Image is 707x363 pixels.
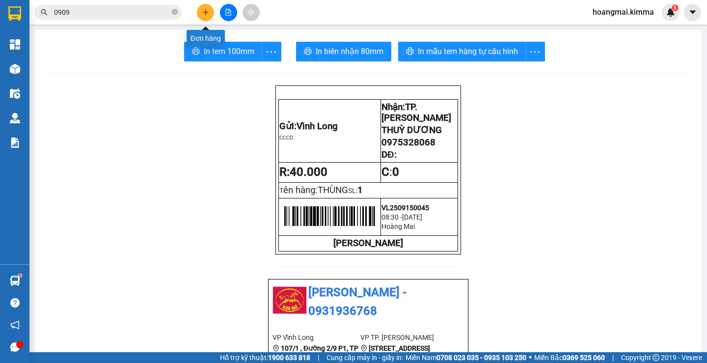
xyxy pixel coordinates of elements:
span: CCCD: [279,135,295,141]
span: 0975328068 [381,137,435,148]
span: copyright [653,354,659,361]
img: warehouse-icon [10,276,20,286]
li: VP TP. [PERSON_NAME] [360,332,448,343]
span: ên hàng: [283,185,348,195]
strong: [PERSON_NAME] [333,238,403,249]
span: | [318,352,319,363]
button: file-add [220,4,237,21]
span: Gửi: [279,121,338,132]
strong: R: [279,165,327,179]
strong: 0369 525 060 [563,354,605,362]
span: notification [10,320,20,330]
img: solution-icon [10,138,20,148]
sup: 1 [672,4,679,11]
span: Miền Bắc [534,352,605,363]
span: close-circle [172,9,178,15]
button: caret-down [684,4,701,21]
span: In tem 100mm [204,45,254,57]
li: VP Vĩnh Long [272,332,360,343]
span: caret-down [688,8,697,17]
img: warehouse-icon [10,64,20,74]
span: more [526,46,544,58]
span: TP. [PERSON_NAME] [381,102,451,123]
span: 0 [392,165,399,179]
span: THUỲ DƯƠNG [381,125,442,136]
span: Miền Nam [406,352,526,363]
span: T [279,187,348,195]
img: dashboard-icon [10,39,20,50]
span: DĐ: [381,149,396,160]
span: 08:30 - [381,213,402,221]
span: THÙNG [318,185,348,195]
span: Hỗ trợ kỹ thuật: [220,352,310,363]
span: : [381,165,399,179]
span: hoangmai.kimma [585,6,662,18]
span: VL2509150045 [381,204,429,212]
span: search [41,9,48,16]
span: ⚪️ [529,356,532,360]
img: logo-vxr [8,6,21,21]
button: more [525,42,545,61]
span: printer [192,47,200,56]
span: question-circle [10,298,20,307]
span: aim [247,9,254,16]
b: [STREET_ADDRESS][PERSON_NAME] [360,344,430,363]
span: printer [304,47,312,56]
img: logo.jpg [272,283,307,318]
li: [PERSON_NAME] - 0931936768 [272,283,464,320]
img: icon-new-feature [666,8,675,17]
span: 1 [673,4,677,11]
span: [DATE] [402,213,422,221]
button: more [262,42,281,61]
span: file-add [225,9,232,16]
span: Cung cấp máy in - giấy in: [326,352,403,363]
button: aim [243,4,260,21]
img: warehouse-icon [10,88,20,99]
span: In biên nhận 80mm [316,45,383,57]
span: 1 [357,185,363,195]
sup: 1 [19,274,22,277]
span: plus [202,9,209,16]
span: close-circle [172,8,178,17]
span: environment [272,345,279,352]
button: printerIn tem 100mm [184,42,262,61]
span: | [612,352,614,363]
span: 40.000 [290,165,327,179]
b: 107/1 , Đường 2/9 P1, TP Vĩnh Long [272,344,358,363]
strong: 0708 023 035 - 0935 103 250 [436,354,526,362]
span: more [262,46,281,58]
strong: 1900 633 818 [268,354,310,362]
strong: C [381,165,389,179]
button: printerIn biên nhận 80mm [296,42,391,61]
span: Hoàng Mai [381,223,415,230]
span: In mẫu tem hàng tự cấu hình [418,45,518,57]
span: Vĩnh Long [297,121,338,132]
span: message [10,342,20,352]
input: Tìm tên, số ĐT hoặc mã đơn [54,7,170,18]
span: environment [360,345,367,352]
span: printer [406,47,414,56]
button: printerIn mẫu tem hàng tự cấu hình [398,42,526,61]
button: plus [197,4,214,21]
span: SL: [348,187,357,195]
img: warehouse-icon [10,113,20,123]
span: Nhận: [381,102,451,123]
